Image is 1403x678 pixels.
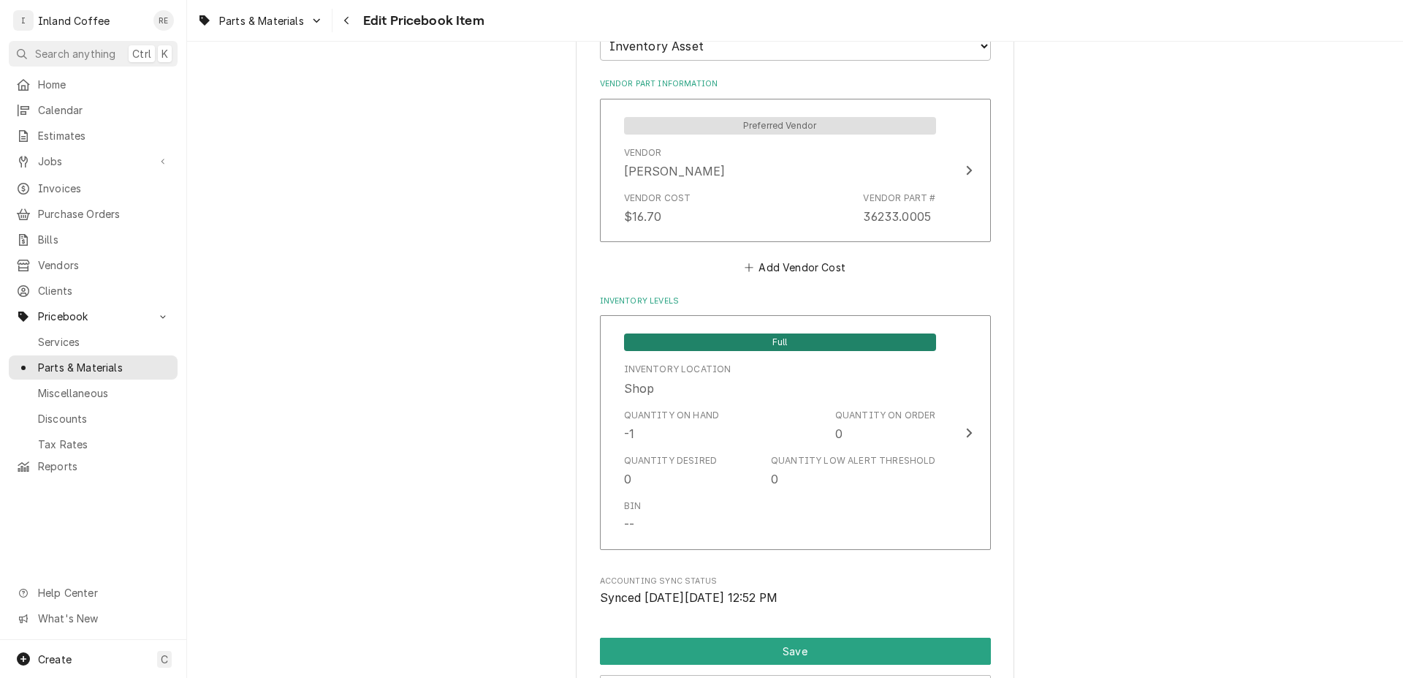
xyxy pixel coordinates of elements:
[624,117,936,135] span: Preferred Vendor
[624,146,662,159] div: Vendor
[600,576,991,607] div: Accounting Sync Status
[624,409,720,442] div: Quantity on Hand
[38,334,170,350] span: Services
[38,102,170,118] span: Calendar
[38,232,170,247] span: Bills
[624,454,718,488] div: Quantity Desired
[38,309,148,324] span: Pricebook
[771,454,935,467] div: Quantity Low Alert Threshold
[624,116,936,135] div: Preferred Vendor
[38,611,169,626] span: What's New
[624,332,936,351] div: Full
[863,208,931,225] div: 36233.0005
[600,99,991,242] button: Update Vendor Part Cost
[771,454,935,488] div: Quantity Low Alert Threshold
[600,638,991,665] div: Button Group Row
[9,202,178,226] a: Purchase Orders
[624,146,726,180] div: Vendor
[624,363,731,376] div: Inventory Location
[38,257,170,273] span: Vendors
[13,10,34,31] div: I
[161,46,168,61] span: K
[600,315,991,550] button: Update Inventory Level
[38,206,170,222] span: Purchase Orders
[38,154,148,169] span: Jobs
[9,454,178,478] a: Reports
[359,11,484,31] span: Edit Pricebook Item
[38,411,170,426] span: Discounts
[132,46,151,61] span: Ctrl
[624,516,634,533] div: --
[9,176,178,200] a: Invoices
[153,10,174,31] div: RE
[9,432,178,456] a: Tax Rates
[9,606,178,630] a: Go to What's New
[835,425,843,442] div: 0
[624,425,634,442] div: -1
[38,437,170,452] span: Tax Rates
[9,355,178,380] a: Parts & Materials
[9,381,178,405] a: Miscellaneous
[38,385,170,401] span: Miscellaneous
[38,283,170,298] span: Clients
[9,330,178,354] a: Services
[600,590,991,607] span: Accounting Sync Status
[38,77,170,92] span: Home
[600,295,991,557] div: Inventory Levels
[9,72,178,97] a: Home
[742,257,848,277] button: Add Vendor Cost
[835,409,936,442] div: Quantity on Order
[624,380,655,397] div: Shop
[624,334,936,351] span: Full
[38,181,170,196] span: Invoices
[38,459,170,474] span: Reports
[600,78,991,90] label: Vendor Part Information
[624,454,718,467] div: Quantity Desired
[335,9,359,32] button: Navigate back
[835,409,936,422] div: Quantity on Order
[38,585,169,600] span: Help Center
[191,9,329,33] a: Go to Parts & Materials
[771,470,778,488] div: 0
[9,407,178,431] a: Discounts
[9,304,178,328] a: Go to Pricebook
[9,149,178,173] a: Go to Jobs
[624,192,691,205] div: Vendor Cost
[624,500,641,533] div: Bin
[624,409,720,422] div: Quantity on Hand
[35,46,115,61] span: Search anything
[9,41,178,67] button: Search anythingCtrlK
[624,500,641,513] div: Bin
[624,162,726,180] div: [PERSON_NAME]
[600,591,777,605] span: Synced [DATE][DATE] 12:52 PM
[38,653,72,666] span: Create
[600,78,991,277] div: Vendor Part Information
[9,253,178,277] a: Vendors
[624,363,731,396] div: Location
[600,295,991,307] label: Inventory Levels
[161,652,168,667] span: C
[624,470,631,488] div: 0
[863,192,935,225] div: Vendor Part #
[9,581,178,605] a: Go to Help Center
[9,279,178,303] a: Clients
[153,10,174,31] div: Ruth Easley's Avatar
[9,124,178,148] a: Estimates
[38,13,110,29] div: Inland Coffee
[600,576,991,587] span: Accounting Sync Status
[9,98,178,122] a: Calendar
[624,208,662,225] div: $16.70
[38,360,170,375] span: Parts & Materials
[9,227,178,252] a: Bills
[863,192,935,205] div: Vendor Part #
[219,13,304,29] span: Parts & Materials
[600,638,991,665] button: Save
[38,128,170,143] span: Estimates
[624,192,691,225] div: Vendor Cost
